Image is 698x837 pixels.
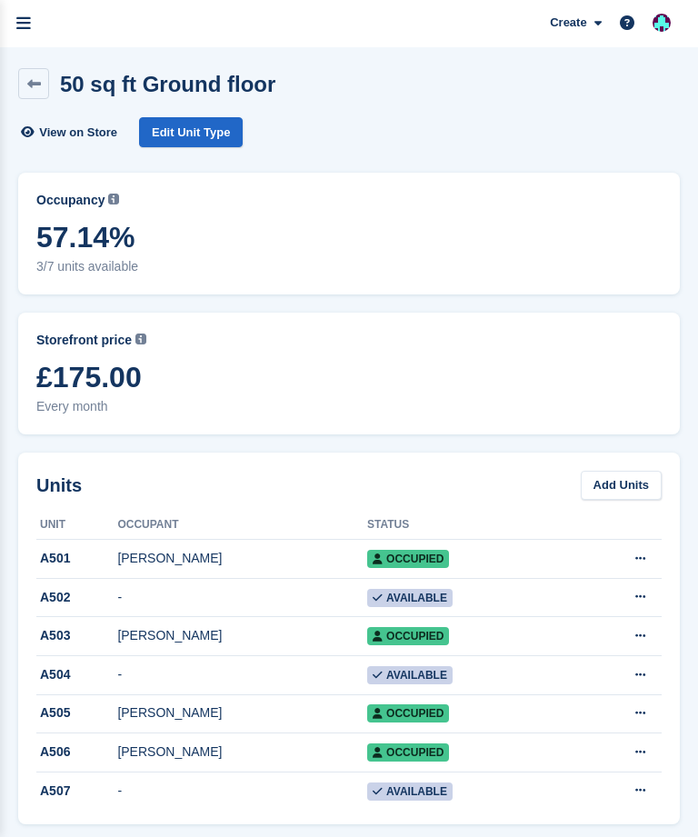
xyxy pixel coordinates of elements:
span: Occupied [367,704,449,722]
th: Unit [36,511,117,540]
span: Create [550,14,586,32]
td: - [117,578,367,617]
th: Status [367,511,571,540]
img: icon-info-grey-7440780725fd019a000dd9b08b2336e03edf1995a4989e88bcd33f0948082b44.svg [135,334,146,344]
h2: Units [36,472,82,499]
a: View on Store [18,117,125,147]
div: A507 [36,782,117,801]
div: [PERSON_NAME] [117,626,367,645]
span: Occupied [367,550,449,568]
div: A504 [36,665,117,684]
div: [PERSON_NAME] [117,742,367,762]
div: A502 [36,588,117,607]
div: [PERSON_NAME] [117,703,367,722]
span: Occupancy [36,191,105,210]
div: A505 [36,703,117,722]
div: A503 [36,626,117,645]
th: Occupant [117,511,367,540]
div: A501 [36,549,117,568]
div: A506 [36,742,117,762]
span: 57.14% [36,221,662,254]
div: [PERSON_NAME] [117,549,367,568]
td: - [117,772,367,810]
img: icon-info-grey-7440780725fd019a000dd9b08b2336e03edf1995a4989e88bcd33f0948082b44.svg [108,194,119,204]
td: - [117,655,367,694]
span: View on Store [39,124,117,142]
span: Storefront price [36,331,132,350]
span: Occupied [367,627,449,645]
h2: 50 sq ft Ground floor [60,72,275,96]
span: Available [367,666,453,684]
span: Available [367,589,453,607]
a: Edit Unit Type [139,117,243,147]
span: Every month [36,397,662,416]
span: Occupied [367,743,449,762]
a: Add Units [581,471,662,501]
span: Available [367,782,453,801]
span: £175.00 [36,361,662,394]
span: 3/7 units available [36,257,662,276]
img: Simon Gardner [653,14,671,32]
